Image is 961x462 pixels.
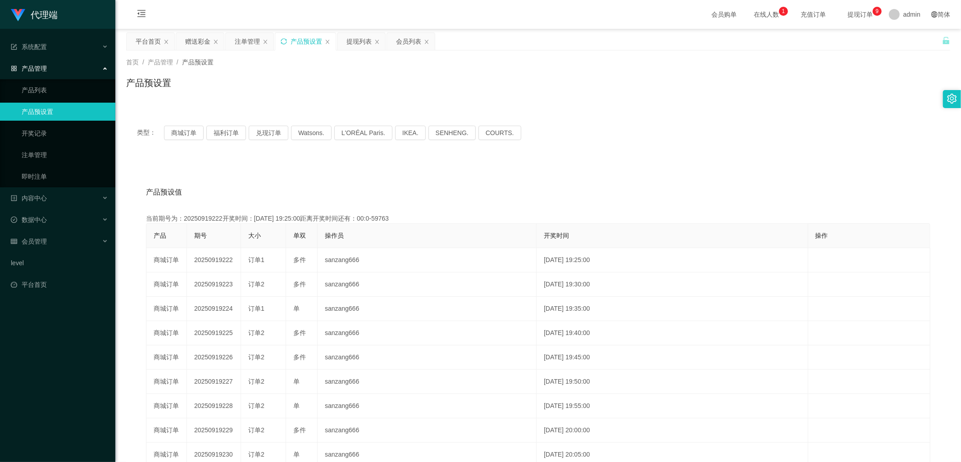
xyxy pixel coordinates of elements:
[263,39,268,45] i: 图标: close
[185,33,210,50] div: 赠送彩金
[146,418,187,443] td: 商城订单
[779,7,788,16] sup: 1
[142,59,144,66] span: /
[424,39,429,45] i: 图标: close
[318,321,537,345] td: sanzang666
[187,418,241,443] td: 20250919229
[11,238,17,245] i: 图标: table
[796,11,830,18] span: 充值订单
[281,38,287,45] i: 图标: sync
[11,11,58,18] a: 代理端
[318,248,537,272] td: sanzang666
[291,33,322,50] div: 产品预设置
[11,254,108,272] a: level
[248,232,261,239] span: 大小
[374,39,380,45] i: 图标: close
[293,402,300,409] span: 单
[537,370,808,394] td: [DATE] 19:50:00
[334,126,392,140] button: L'ORÉAL Paris.
[537,394,808,418] td: [DATE] 19:55:00
[293,329,306,336] span: 多件
[187,370,241,394] td: 20250919227
[126,59,139,66] span: 首页
[22,103,108,121] a: 产品预设置
[187,394,241,418] td: 20250919228
[293,378,300,385] span: 单
[537,248,808,272] td: [DATE] 19:25:00
[146,297,187,321] td: 商城订单
[293,305,300,312] span: 单
[325,232,344,239] span: 操作员
[293,232,306,239] span: 单双
[22,146,108,164] a: 注单管理
[22,81,108,99] a: 产品列表
[11,195,47,202] span: 内容中心
[537,345,808,370] td: [DATE] 19:45:00
[154,232,166,239] span: 产品
[146,272,187,297] td: 商城订单
[164,39,169,45] i: 图标: close
[248,378,264,385] span: 订单2
[537,297,808,321] td: [DATE] 19:35:00
[235,33,260,50] div: 注单管理
[395,126,426,140] button: IKEA.
[947,94,957,104] i: 图标: setting
[749,11,783,18] span: 在线人数
[537,321,808,345] td: [DATE] 19:40:00
[537,418,808,443] td: [DATE] 20:00:00
[31,0,58,29] h1: 代理端
[291,126,332,140] button: Watsons.
[248,426,264,434] span: 订单2
[126,76,171,90] h1: 产品预设置
[428,126,476,140] button: SENHENG.
[164,126,204,140] button: 商城订单
[293,426,306,434] span: 多件
[318,297,537,321] td: sanzang666
[136,33,161,50] div: 平台首页
[11,43,47,50] span: 系统配置
[126,0,157,29] i: 图标: menu-fold
[942,36,950,45] i: 图标: unlock
[146,321,187,345] td: 商城订单
[146,214,930,223] div: 当前期号为：20250919222开奖时间：[DATE] 19:25:00距离开奖时间还有：00:0-59763
[293,353,306,361] span: 多件
[11,195,17,201] i: 图标: profile
[11,65,47,72] span: 产品管理
[293,451,300,458] span: 单
[293,256,306,263] span: 多件
[815,232,828,239] span: 操作
[876,7,879,16] p: 9
[11,276,108,294] a: 图标: dashboard平台首页
[146,394,187,418] td: 商城订单
[249,126,288,140] button: 兑现订单
[248,256,264,263] span: 订单1
[187,248,241,272] td: 20250919222
[346,33,372,50] div: 提现列表
[146,345,187,370] td: 商城订单
[137,126,164,140] span: 类型：
[318,272,537,297] td: sanzang666
[873,7,882,16] sup: 9
[931,11,938,18] i: 图标: global
[11,238,47,245] span: 会员管理
[396,33,421,50] div: 会员列表
[318,394,537,418] td: sanzang666
[11,65,17,72] i: 图标: appstore-o
[213,39,219,45] i: 图标: close
[325,39,330,45] i: 图标: close
[782,7,785,16] p: 1
[148,59,173,66] span: 产品管理
[248,281,264,288] span: 订单2
[194,232,207,239] span: 期号
[318,345,537,370] td: sanzang666
[248,402,264,409] span: 订单2
[187,345,241,370] td: 20250919226
[22,168,108,186] a: 即时注单
[318,370,537,394] td: sanzang666
[146,370,187,394] td: 商城订单
[187,321,241,345] td: 20250919225
[206,126,246,140] button: 福利订单
[537,272,808,297] td: [DATE] 19:30:00
[177,59,178,66] span: /
[248,353,264,361] span: 订单2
